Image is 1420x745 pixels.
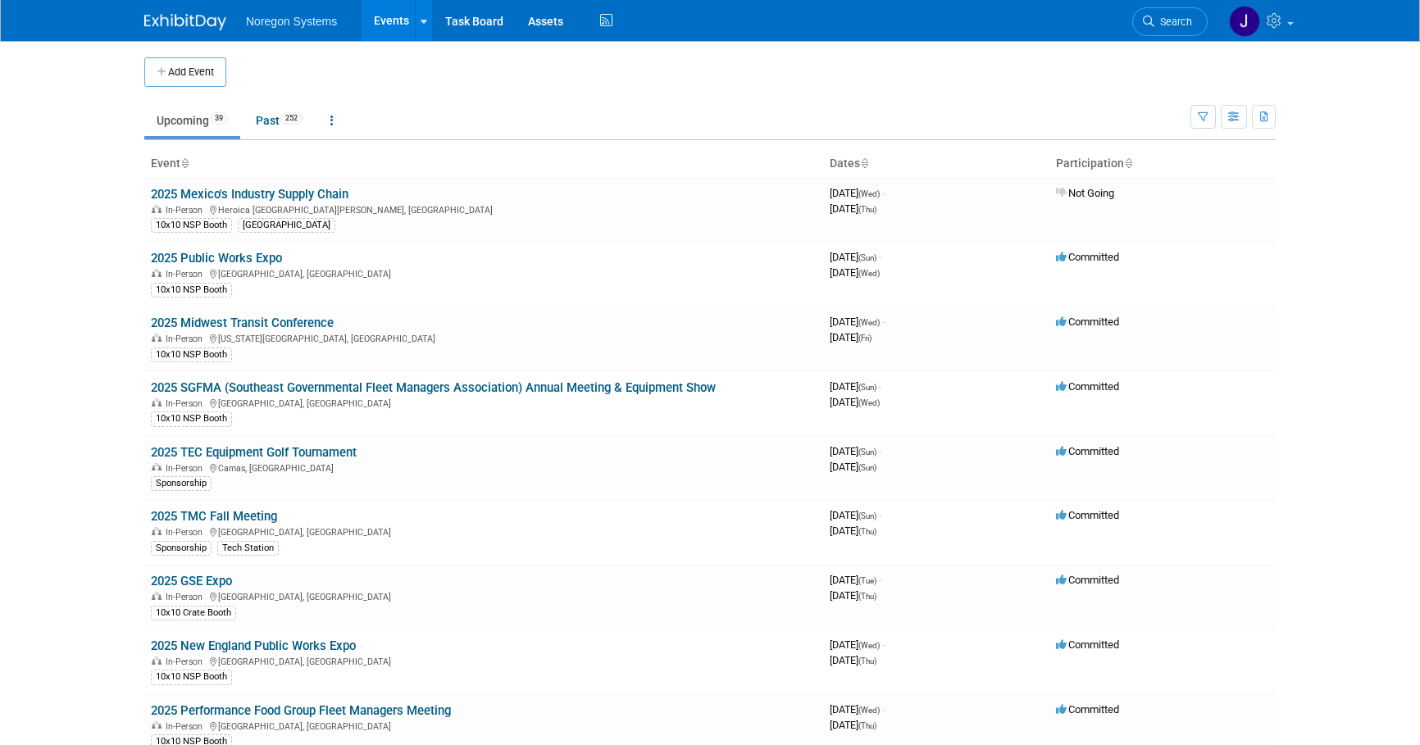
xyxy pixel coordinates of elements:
div: [US_STATE][GEOGRAPHIC_DATA], [GEOGRAPHIC_DATA] [151,331,817,344]
a: Sort by Start Date [860,157,868,170]
div: Heroica [GEOGRAPHIC_DATA][PERSON_NAME], [GEOGRAPHIC_DATA] [151,202,817,216]
th: Participation [1049,150,1276,178]
span: (Sun) [858,511,876,520]
a: 2025 SGFMA (Southeast Governmental Fleet Managers Association) Annual Meeting & Equipment Show [151,380,716,395]
div: 10x10 NSP Booth [151,411,232,426]
a: Past252 [243,105,315,136]
span: 252 [280,112,303,125]
span: (Tue) [858,576,876,585]
span: Not Going [1056,187,1114,199]
span: - [879,574,881,586]
span: [DATE] [830,654,876,666]
span: (Wed) [858,706,880,715]
span: In-Person [166,721,207,732]
span: In-Person [166,656,207,667]
span: - [882,638,885,651]
span: (Thu) [858,721,876,730]
a: 2025 New England Public Works Expo [151,638,356,653]
span: - [882,703,885,715]
a: 2025 Mexico's Industry Supply Chain [151,187,348,202]
a: Sort by Participation Type [1124,157,1132,170]
span: [DATE] [830,316,885,328]
span: [DATE] [830,574,881,586]
span: (Thu) [858,527,876,536]
span: (Thu) [858,205,876,214]
span: [DATE] [830,380,881,393]
span: [DATE] [830,509,881,521]
span: Committed [1056,574,1119,586]
span: In-Person [166,592,207,602]
span: 39 [210,112,228,125]
div: Sponsorship [151,476,212,491]
span: [DATE] [830,202,876,215]
span: [DATE] [830,719,876,731]
div: Tech Station [217,541,279,556]
span: In-Person [166,205,207,216]
img: In-Person Event [152,269,162,277]
span: [DATE] [830,331,872,343]
span: (Sun) [858,463,876,472]
span: - [879,445,881,457]
div: [GEOGRAPHIC_DATA], [GEOGRAPHIC_DATA] [151,266,817,279]
img: In-Person Event [152,592,162,600]
button: Add Event [144,57,226,87]
span: Search [1154,16,1192,28]
span: [DATE] [830,251,881,263]
span: In-Person [166,334,207,344]
span: Committed [1056,251,1119,263]
div: [GEOGRAPHIC_DATA], [GEOGRAPHIC_DATA] [151,589,817,602]
span: (Wed) [858,189,880,198]
span: [DATE] [830,638,885,651]
div: Sponsorship [151,541,212,556]
span: (Sun) [858,447,876,457]
span: Committed [1056,703,1119,715]
span: - [882,187,885,199]
span: [DATE] [830,703,885,715]
span: (Thu) [858,592,876,601]
a: 2025 Performance Food Group Fleet Managers Meeting [151,703,451,718]
a: 2025 TMC Fall Meeting [151,509,277,524]
span: [DATE] [830,589,876,602]
span: (Wed) [858,398,880,407]
span: [DATE] [830,461,876,473]
span: [DATE] [830,396,880,408]
a: Upcoming39 [144,105,240,136]
a: 2025 Public Works Expo [151,251,282,266]
img: In-Person Event [152,334,162,342]
div: [GEOGRAPHIC_DATA] [238,218,335,233]
img: In-Person Event [152,463,162,471]
img: In-Person Event [152,205,162,213]
span: In-Person [166,463,207,474]
span: [DATE] [830,187,885,199]
span: - [879,509,881,521]
a: 2025 GSE Expo [151,574,232,588]
a: 2025 Midwest Transit Conference [151,316,334,330]
div: [GEOGRAPHIC_DATA], [GEOGRAPHIC_DATA] [151,654,817,667]
div: [GEOGRAPHIC_DATA], [GEOGRAPHIC_DATA] [151,525,817,538]
div: Camas, [GEOGRAPHIC_DATA] [151,461,817,474]
th: Event [144,150,823,178]
span: (Wed) [858,318,880,327]
span: (Wed) [858,641,880,650]
th: Dates [823,150,1049,178]
span: Committed [1056,445,1119,457]
img: ExhibitDay [144,14,226,30]
a: Search [1132,7,1208,36]
span: Noregon Systems [246,15,337,28]
span: In-Person [166,527,207,538]
span: (Fri) [858,334,872,343]
span: In-Person [166,269,207,279]
span: (Wed) [858,269,880,278]
div: 10x10 NSP Booth [151,670,232,684]
span: (Sun) [858,253,876,262]
span: [DATE] [830,445,881,457]
span: In-Person [166,398,207,409]
span: Committed [1056,638,1119,651]
a: Sort by Event Name [180,157,189,170]
span: Committed [1056,380,1119,393]
span: - [879,380,881,393]
img: In-Person Event [152,527,162,535]
img: Johana Gil [1229,6,1260,37]
div: 10x10 Crate Booth [151,606,236,620]
span: Committed [1056,316,1119,328]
